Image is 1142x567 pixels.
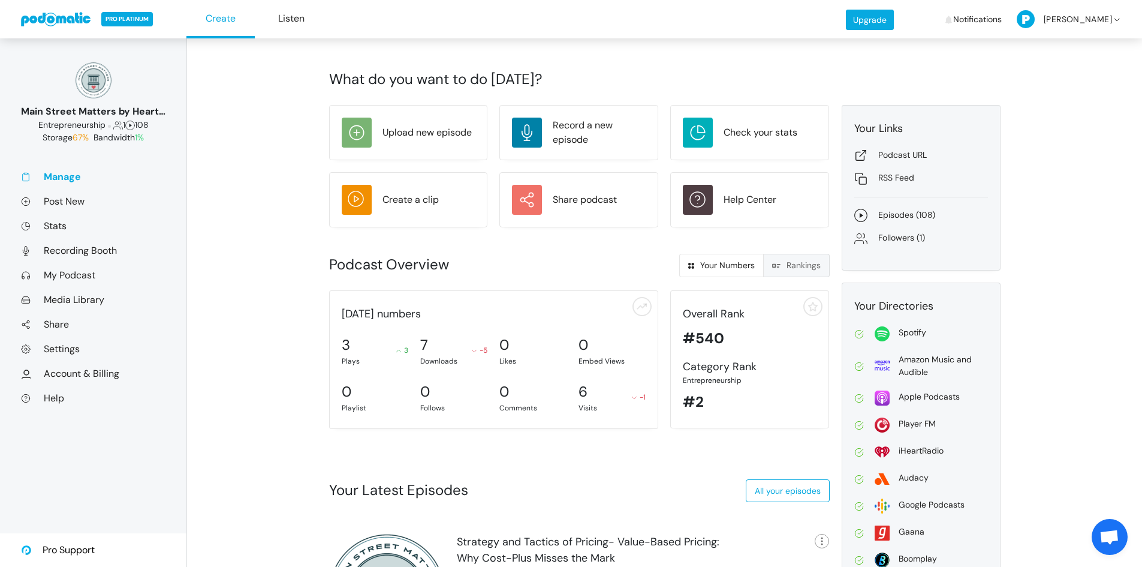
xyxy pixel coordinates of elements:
div: Amazon Music and Audible [899,353,988,379]
div: -1 [632,392,646,403]
div: 7 [420,334,428,356]
a: Media Library [21,293,165,306]
span: 1% [135,132,144,143]
div: Gaana [899,526,924,538]
div: Your Directories [854,298,988,314]
a: Listen [257,1,326,38]
div: Comments [499,403,567,413]
div: Follows [420,403,487,413]
span: Notifications [953,2,1002,37]
div: 0 [420,381,430,403]
a: Upgrade [846,10,894,30]
a: Post New [21,195,165,208]
a: Followers (1) [854,232,988,245]
span: Storage [43,132,91,143]
a: Upload new episode [342,118,475,148]
div: Podcast Overview [329,254,574,275]
div: [DATE] numbers [336,306,652,322]
div: Help Center [724,193,776,207]
div: Apple Podcasts [899,391,960,403]
div: Plays [342,356,409,367]
img: google-2dbf3626bd965f54f93204bbf7eeb1470465527e396fa5b4ad72d911f40d0c40.svg [875,499,890,514]
a: Share podcast [512,185,646,215]
div: Your Latest Episodes [329,479,468,501]
a: Create [186,1,255,38]
a: Record a new episode [512,118,646,148]
a: Your Numbers [679,254,764,277]
a: Share [21,318,165,331]
a: Help [21,392,165,404]
img: amazon-69639c57110a651e716f65801135d36e6b1b779905beb0b1c95e1d99d62ebab9.svg [875,358,890,373]
a: Stats [21,220,165,232]
a: Episodes (108) [854,209,988,222]
img: apple-26106266178e1f815f76c7066005aa6211188c2910869e7447b8cdd3a6512788.svg [875,391,890,406]
div: 3 [396,345,408,356]
img: i_heart_radio-0fea502c98f50158959bea423c94b18391c60ffcc3494be34c3ccd60b54f1ade.svg [875,445,890,460]
div: Downloads [420,356,487,367]
div: Strategy and Tactics of Pricing- Value-Based Pricing: Why Cost-Plus Misses the Mark [457,534,744,566]
div: Audacy [899,472,929,484]
div: Main Street Matters by Heart on [GEOGRAPHIC_DATA] [21,104,165,119]
a: Gaana [854,526,988,541]
a: Player FM [854,418,988,433]
div: Spotify [899,326,926,339]
div: 6 [578,381,587,403]
span: Followers [113,119,123,130]
span: Episodes [125,119,135,130]
div: Open chat [1092,519,1128,555]
img: 150x150_17130234.png [76,62,112,98]
div: Share podcast [553,193,617,207]
a: Spotify [854,326,988,341]
span: Business: Entrepreneurship [38,119,106,130]
a: Help Center [683,185,816,215]
a: Check your stats [683,118,816,148]
span: Bandwidth [94,132,144,143]
div: Category Rank [683,359,816,375]
div: 0 [578,334,588,356]
div: Create a clip [382,193,439,207]
a: RSS Feed [854,172,988,185]
a: Recording Booth [21,244,165,257]
a: Settings [21,343,165,355]
a: Rankings [763,254,830,277]
div: -5 [472,345,487,356]
div: Record a new episode [553,118,646,147]
a: Pro Support [21,533,95,567]
div: Likes [499,356,567,367]
div: Google Podcasts [899,499,965,511]
a: Account & Billing [21,367,165,380]
div: Player FM [899,418,936,430]
a: Create a clip [342,185,475,215]
a: iHeartRadio [854,445,988,460]
div: iHeartRadio [899,445,944,457]
span: PRO PLATINUM [101,12,153,26]
img: audacy-5d0199fadc8dc77acc7c395e9e27ef384d0cbdead77bf92d3603ebf283057071.svg [875,472,890,487]
img: gaana-acdc428d6f3a8bcf3dfc61bc87d1a5ed65c1dda5025f5609f03e44ab3dd96560.svg [875,526,890,541]
a: Podcast URL [854,149,988,162]
div: Check your stats [724,125,797,140]
div: 0 [342,381,351,403]
span: [PERSON_NAME] [1044,2,1112,37]
div: 1 108 [21,119,165,131]
a: [PERSON_NAME] [1017,2,1122,37]
div: 3 [342,334,350,356]
div: Embed Views [578,356,646,367]
div: Entrepreneurship [683,375,816,386]
img: P-50-ab8a3cff1f42e3edaa744736fdbd136011fc75d0d07c0e6946c3d5a70d29199b.png [1017,10,1035,28]
div: #540 [683,328,816,349]
span: 67% [73,132,89,143]
a: My Podcast [21,269,165,281]
div: What do you want to do [DATE]? [329,68,1001,90]
a: Amazon Music and Audible [854,353,988,379]
div: Boomplay [899,553,937,565]
img: player_fm-2f731f33b7a5920876a6a59fec1291611fade0905d687326e1933154b96d4679.svg [875,418,890,433]
a: All your episodes [746,479,830,502]
div: Visits [578,403,646,413]
div: Your Links [854,121,988,137]
div: Upload new episode [382,125,472,140]
div: Playlist [342,403,409,413]
a: Google Podcasts [854,499,988,514]
div: 0 [499,334,509,356]
div: 0 [499,381,509,403]
img: spotify-814d7a4412f2fa8a87278c8d4c03771221523d6a641bdc26ea993aaf80ac4ffe.svg [875,326,890,341]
